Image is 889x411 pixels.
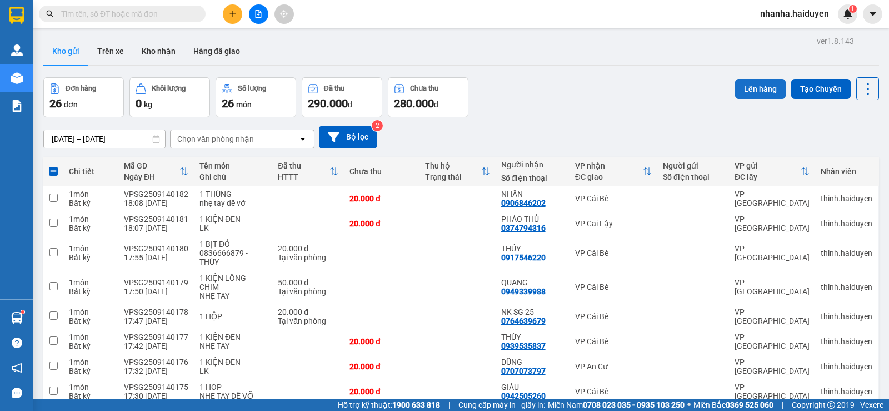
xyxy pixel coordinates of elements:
div: Tại văn phòng [278,287,338,296]
span: copyright [827,401,835,409]
button: Khối lượng0kg [129,77,210,117]
div: Số lượng [238,85,266,92]
div: thinh.haiduyen [821,219,872,228]
div: thinh.haiduyen [821,194,872,203]
span: đ [434,100,438,109]
div: nhẹ tay dễ vỡ [199,199,267,207]
div: VP Cái Bè [575,249,652,258]
div: VP Cái Bè [575,387,652,396]
span: | [782,399,783,411]
div: VP Cai Lậy [575,219,652,228]
div: VP Cái Bè [575,283,652,291]
div: Chưa thu [410,85,438,92]
sup: 1 [849,5,857,13]
div: Nhân viên [821,167,872,176]
div: 1 HỘP [199,312,267,321]
div: 1 BỊT ĐỎ [199,240,267,249]
strong: 0708 023 035 - 0935 103 250 [583,400,685,409]
div: 1 món [69,190,113,199]
img: warehouse-icon [11,72,23,84]
th: Toggle SortBy [570,157,657,186]
div: 1 món [69,358,113,367]
div: VP An Cư [575,362,652,371]
strong: 0369 525 060 [726,400,773,409]
button: Hàng đã giao [184,38,249,65]
button: Đã thu290.000đ [302,77,382,117]
span: kg [144,100,152,109]
div: Bất kỳ [69,367,113,375]
div: VP gửi [735,161,801,170]
div: QUANG [501,278,564,287]
div: 0836666879 - THÙY [199,249,267,266]
div: Số điện thoại [501,174,564,182]
div: VP Cái Bè [575,337,652,346]
div: Chọn văn phòng nhận [177,133,254,145]
div: 50.000 đ [278,278,338,287]
img: solution-icon [11,100,23,112]
span: 26 [49,97,62,110]
span: question-circle [12,338,22,348]
div: Khối lượng [152,85,186,92]
div: 20.000 đ [349,387,414,396]
button: Chưa thu280.000đ [388,77,468,117]
div: LK [199,224,267,232]
div: Đơn hàng [66,85,96,92]
div: 1 món [69,308,113,316]
div: Ghi chú [199,172,267,181]
div: Ngày ĐH [124,172,179,181]
th: Toggle SortBy [419,157,495,186]
div: VP [GEOGRAPHIC_DATA] [735,278,810,296]
div: VP Cái Bè [575,312,652,321]
div: Thu hộ [425,161,481,170]
div: VP [GEOGRAPHIC_DATA] [735,383,810,400]
div: VPSG2509140182 [124,190,188,199]
div: Trạng thái [425,172,481,181]
span: file-add [254,10,262,18]
div: 0906846202 [501,199,546,207]
div: THÚY [501,244,564,253]
div: VPSG2509140175 [124,383,188,392]
div: 1 món [69,215,113,224]
div: 0707073797 [501,367,546,375]
th: Toggle SortBy [118,157,194,186]
button: Tạo Chuyến [791,79,851,99]
button: Số lượng26món [216,77,296,117]
span: đ [348,100,352,109]
input: Select a date range. [44,130,165,148]
img: warehouse-icon [11,312,23,324]
span: | [448,399,450,411]
div: 0942505260 [501,392,546,400]
div: 20.000 đ [349,337,414,346]
span: món [236,100,252,109]
span: 1 [851,5,855,13]
div: THÙY [501,333,564,341]
div: 1 KIỆN ĐEN [199,215,267,224]
button: caret-down [863,4,882,24]
div: 1 món [69,383,113,392]
div: 18:07 [DATE] [124,224,188,232]
div: HTTT [278,172,329,181]
div: thinh.haiduyen [821,362,872,371]
div: 20.000 đ [349,194,414,203]
div: 1 KIỆN LỒNG CHIM [199,274,267,291]
div: ver 1.8.143 [817,35,854,47]
button: Lên hàng [735,79,786,99]
div: LK [199,367,267,375]
div: Bất kỳ [69,316,113,325]
button: Bộ lọc [319,126,377,148]
th: Toggle SortBy [729,157,815,186]
div: PHÁO THỦ [501,215,564,224]
div: 20.000 đ [278,308,338,316]
div: thinh.haiduyen [821,312,872,321]
span: 26 [222,97,234,110]
button: Kho gửi [43,38,88,65]
div: thinh.haiduyen [821,283,872,291]
button: aim [274,4,294,24]
img: logo-vxr [9,7,24,24]
div: 1 HOP [199,383,267,392]
div: Mã GD [124,161,179,170]
div: Đã thu [324,85,344,92]
div: ĐC giao [575,172,643,181]
span: Miền Bắc [693,399,773,411]
sup: 2 [372,120,383,131]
